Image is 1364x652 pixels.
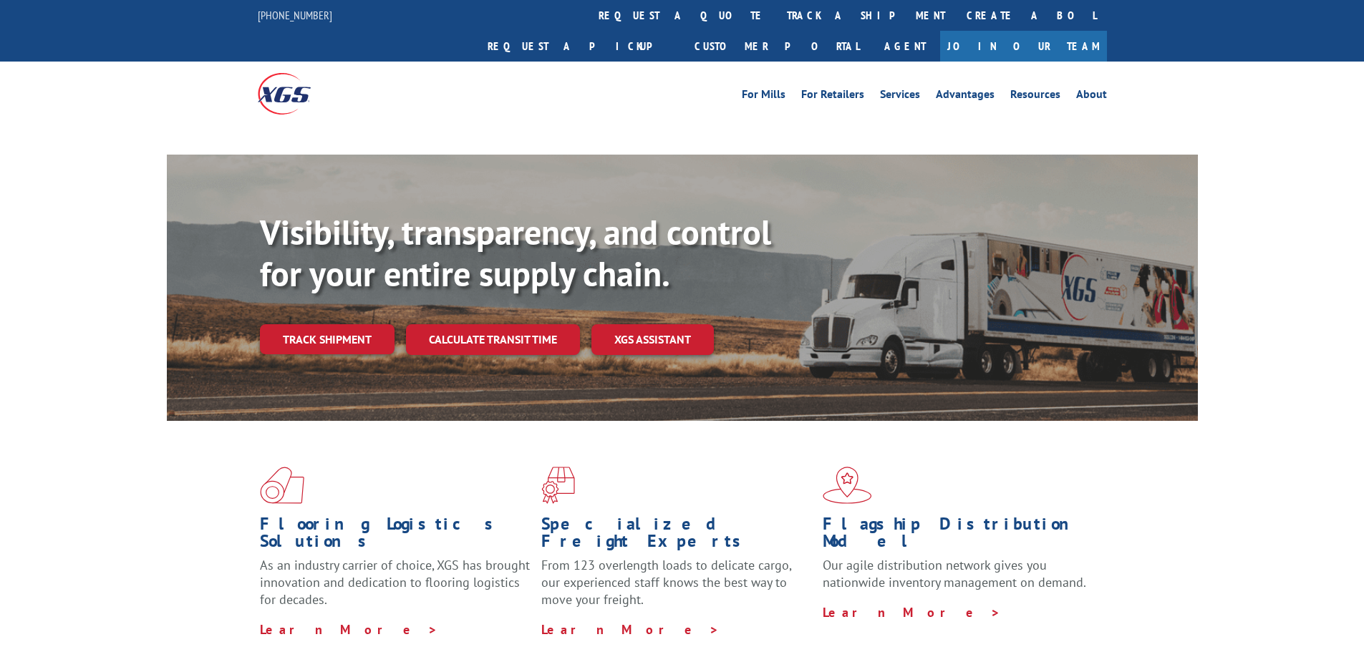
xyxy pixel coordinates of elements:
[940,31,1107,62] a: Join Our Team
[880,89,920,104] a: Services
[260,621,438,638] a: Learn More >
[1076,89,1107,104] a: About
[260,515,531,557] h1: Flooring Logistics Solutions
[260,557,530,608] span: As an industry carrier of choice, XGS has brought innovation and dedication to flooring logistics...
[477,31,684,62] a: Request a pickup
[823,515,1093,557] h1: Flagship Distribution Model
[801,89,864,104] a: For Retailers
[823,557,1086,590] span: Our agile distribution network gives you nationwide inventory management on demand.
[823,467,872,504] img: xgs-icon-flagship-distribution-model-red
[541,621,720,638] a: Learn More >
[823,604,1001,621] a: Learn More >
[1010,89,1060,104] a: Resources
[541,467,575,504] img: xgs-icon-focused-on-flooring-red
[541,515,812,557] h1: Specialized Freight Experts
[260,467,304,504] img: xgs-icon-total-supply-chain-intelligence-red
[260,210,771,296] b: Visibility, transparency, and control for your entire supply chain.
[591,324,714,355] a: XGS ASSISTANT
[742,89,785,104] a: For Mills
[541,557,812,621] p: From 123 overlength loads to delicate cargo, our experienced staff knows the best way to move you...
[870,31,940,62] a: Agent
[258,8,332,22] a: [PHONE_NUMBER]
[406,324,580,355] a: Calculate transit time
[684,31,870,62] a: Customer Portal
[936,89,995,104] a: Advantages
[260,324,395,354] a: Track shipment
